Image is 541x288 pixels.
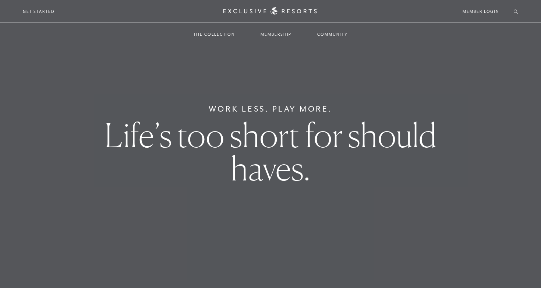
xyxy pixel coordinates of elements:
[209,103,333,115] h6: Work Less. Play More.
[253,24,299,45] a: Membership
[463,8,499,15] a: Member Login
[95,119,446,185] h1: Life’s too short for should haves.
[23,8,55,15] a: Get Started
[186,24,242,45] a: The Collection
[310,24,355,45] a: Community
